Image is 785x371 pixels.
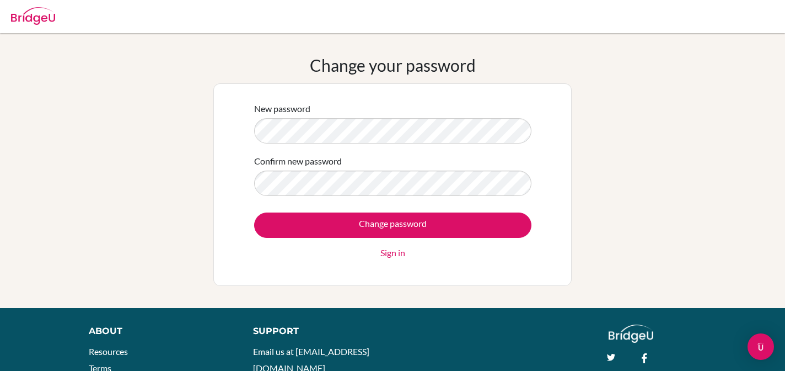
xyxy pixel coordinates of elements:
[254,102,310,115] label: New password
[310,55,476,75] h1: Change your password
[254,155,342,168] label: Confirm new password
[89,325,228,338] div: About
[748,333,774,360] div: Open Intercom Messenger
[89,346,128,357] a: Resources
[380,246,405,259] a: Sign in
[609,325,653,343] img: logo_white@2x-f4f0deed5e89b7ecb1c2cc34c3e3d731f90f0f143d5ea2071677605dd97b5244.png
[11,7,55,25] img: Bridge-U
[254,213,531,238] input: Change password
[253,325,381,338] div: Support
